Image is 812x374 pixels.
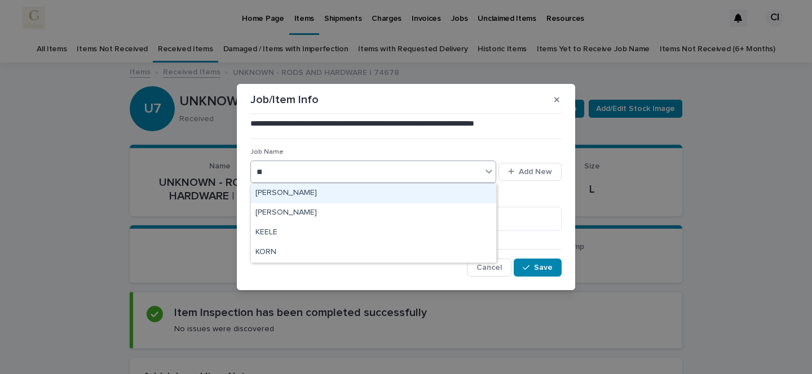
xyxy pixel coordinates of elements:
div: CLARK [251,184,496,203]
button: Cancel [467,259,511,277]
span: Add New [519,168,552,176]
span: Job Name [250,149,284,155]
span: Cancel [476,264,502,271]
span: Save [534,264,553,271]
button: Add New [498,163,562,181]
div: FUNCK [251,203,496,223]
div: KORN [251,243,496,262]
p: Job/Item Info [250,93,319,106]
button: Save [514,259,562,277]
div: KEELE [251,223,496,243]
